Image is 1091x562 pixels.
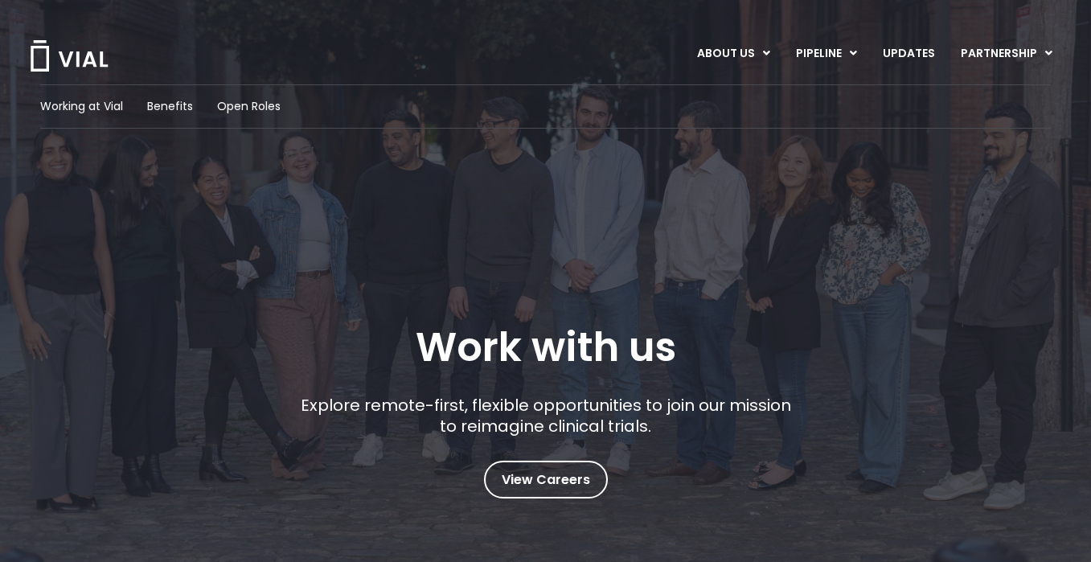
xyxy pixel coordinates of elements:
a: Working at Vial [40,98,123,115]
a: PIPELINEMenu Toggle [783,40,869,68]
img: Vial Logo [29,40,109,72]
span: View Careers [502,470,590,490]
a: Open Roles [217,98,281,115]
a: ABOUT USMenu Toggle [684,40,782,68]
a: Benefits [147,98,193,115]
p: Explore remote-first, flexible opportunities to join our mission to reimagine clinical trials. [294,395,797,437]
a: View Careers [484,461,608,498]
a: UPDATES [870,40,947,68]
h1: Work with us [416,324,676,371]
a: PARTNERSHIPMenu Toggle [948,40,1065,68]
